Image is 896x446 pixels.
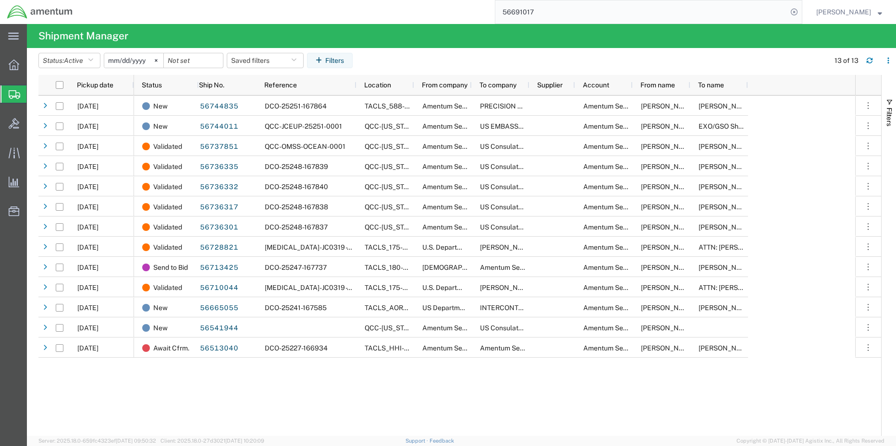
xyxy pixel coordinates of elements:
span: Rebecca Thorstenson [699,264,753,271]
img: logo [7,5,73,19]
span: Amentum Services, Inc. [422,102,494,110]
span: New [153,116,168,136]
span: US Consulate General [480,203,548,211]
span: Jason Martin [641,223,696,231]
span: 09/05/2025 [77,163,98,170]
span: Amentum Services, Inc [583,223,654,231]
span: Amentum Services, Inc [422,143,493,150]
span: QCC-Texas [365,324,418,332]
span: 09/05/2025 [77,223,98,231]
span: Amentum Services, Inc [583,122,654,130]
span: 09/05/2025 [77,203,98,211]
input: Search for shipment number, reference number [495,0,787,24]
span: Rebecca Thorstenson [699,344,753,352]
a: 56736301 [199,220,239,235]
a: 56736332 [199,180,239,195]
span: Amentum Services, Inc [583,264,654,271]
span: Await Cfrm. [153,338,189,358]
span: Server: 2025.18.0-659fc4323ef [38,438,156,444]
span: US Consulate General [480,223,548,231]
span: DCO-25248-167839 [265,163,328,170]
a: Feedback [430,438,454,444]
span: Amentum Services, Inc [422,122,493,130]
span: To name [698,81,724,89]
span: TACLS_180-Seoul, S. Korea [365,264,551,271]
span: Amentum Services, Inc [583,344,654,352]
span: U.S. Department of Defense [422,243,509,251]
span: David Pico [641,304,696,312]
span: US Consulate General [480,324,548,332]
a: 56728821 [199,240,239,255]
a: 56541944 [199,321,239,336]
a: 56513040 [199,341,239,356]
span: Jason Martin [641,163,696,170]
span: QCC-Texas [365,223,418,231]
span: Ship No. [199,81,224,89]
span: Rebecca Thorstenson [816,7,871,17]
span: Pratt & Whitney Engine Services, Inc. [480,243,662,251]
span: DCO-25227-166934 [265,344,328,352]
a: 56710044 [199,280,239,296]
span: 08/19/2025 [77,324,98,332]
span: US Consulate General [480,163,548,170]
a: 56736335 [199,159,239,175]
span: 08/29/2025 [77,304,98,312]
span: Amentum Services, Inc. [480,344,552,352]
span: 09/08/2025 [77,122,98,130]
a: 56665055 [199,301,239,316]
span: Amentum Services, Inc. [422,163,494,170]
span: 08/15/2025 [77,344,98,352]
span: DCO-25247-167737 [265,264,327,271]
span: KETAN DESAI [699,102,753,110]
span: INTERCONTINENTAL JET SERVICE CORP [480,304,609,312]
span: From name [640,81,675,89]
span: U.S. Department of Defense [422,284,509,291]
span: QCC-Texas [365,163,418,170]
div: 13 of 13 [835,56,859,66]
span: 09/05/2025 [77,143,98,150]
span: US Consulate General [480,183,548,191]
span: QCC-JCEUP-25251-0001 [265,122,342,130]
span: Amentum Services, Inc. [422,223,494,231]
span: New [153,298,168,318]
span: Status [142,81,162,89]
span: Validated [153,277,182,298]
span: Pratt & Whitney Engine Services, Inc. [480,284,662,291]
a: Support [405,438,430,444]
span: TACLS_AOR14-Djibouti. Africa [365,304,553,312]
span: QCC-OMSS-OCEAN-0001 [265,143,345,150]
span: Validated [153,136,182,157]
span: PRECISION ACCESSORIES AND INSTRUMENTS [480,102,630,110]
span: PCE-JC0319 - High Press. Turbine & Stator [265,243,434,251]
span: Amentum Services, Inc [583,304,654,312]
span: TACLS_588-Dothan, AL [365,102,499,110]
span: 09/05/2025 [77,243,98,251]
span: Dennis Schall [641,243,696,251]
span: Client: 2025.18.0-27d3021 [160,438,264,444]
span: US Department of Defense [422,304,506,312]
span: Amentum Services, Inc [583,143,654,150]
span: DCO-25248-167838 [265,203,328,211]
span: Jason Martin [641,183,696,191]
span: Amentum Services, Inc [583,183,654,191]
span: Amentum Services, Inc. [480,264,552,271]
span: DCO-25251-167864 [265,102,327,110]
span: DCO-25248-167837 [265,223,328,231]
a: 56736317 [199,200,239,215]
span: US Consulate General [480,143,548,150]
span: Amentum Services, Inc. [422,203,494,211]
button: Saved filters [227,53,304,68]
span: Location [364,81,391,89]
button: Filters [307,53,353,68]
span: Amentum Services, Inc. [422,344,494,352]
span: ATTN: Josh Boggio [699,243,773,251]
span: Amentum Services, Inc [583,102,654,110]
span: PCE-JC0319 - High Press. Turbine & Stator [265,284,434,291]
span: ATTN: Josh Boggio [699,284,773,291]
span: Jason Martin [641,203,696,211]
span: To company [479,81,516,89]
span: US EMBASSY JUBA, SOUTH SUDAN [480,122,664,130]
span: Amentum Services, Inc. [422,324,494,332]
input: Not set [104,53,163,68]
span: Amentum Services, Inc [583,163,654,170]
